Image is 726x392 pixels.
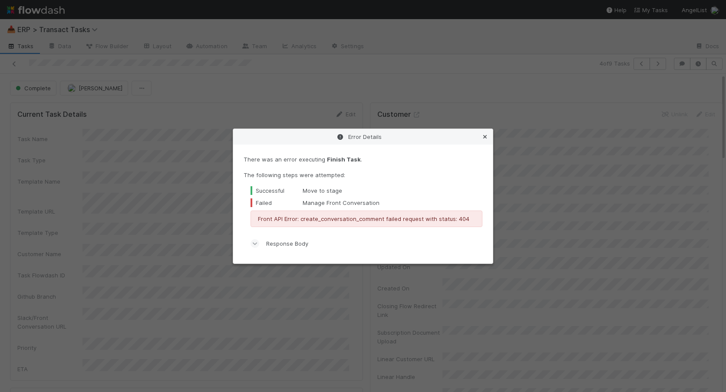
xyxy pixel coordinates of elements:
div: Manage Front Conversation [251,198,482,207]
strong: Finish Task [327,156,361,163]
p: There was an error executing . [244,155,482,164]
p: The following steps were attempted: [244,171,482,179]
p: Front API Error: create_conversation_comment failed request with status: 404 [258,214,475,223]
span: Response Body [266,239,308,248]
div: Successful [251,186,303,195]
div: Failed [251,198,303,207]
div: Move to stage [251,186,482,195]
div: Error Details [233,129,493,145]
